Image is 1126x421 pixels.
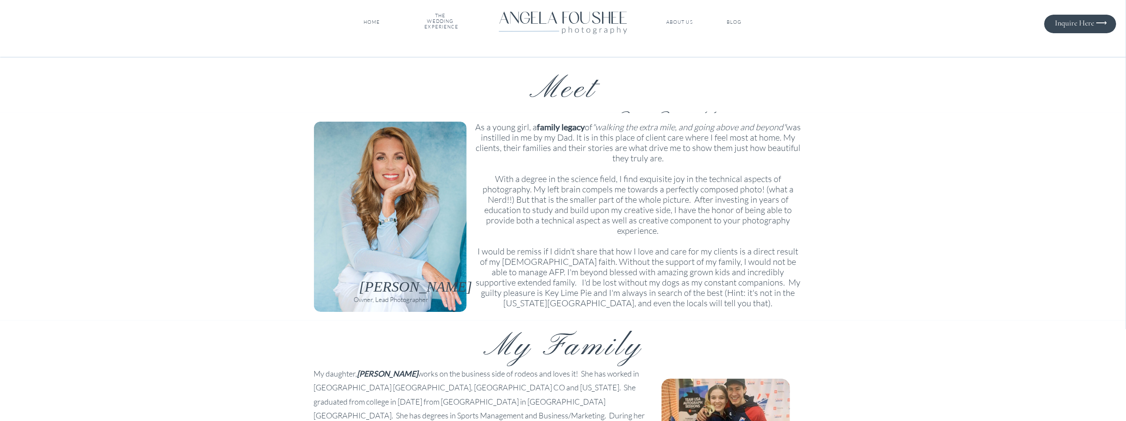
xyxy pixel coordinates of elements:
a: HOME [362,19,382,25]
p: Owner, Lead Photographer [354,294,433,304]
h3: My Family [396,329,731,354]
b: family legacy [537,122,585,132]
a: THE WEDDINGEXPERIENCE [425,13,456,31]
i: [PERSON_NAME] [358,369,418,378]
i: [PERSON_NAME] [359,279,473,295]
i: "walking the extra mile, and going above and beyond" [592,122,786,132]
a: Inquire Here ⟶ [1048,19,1107,27]
a: ABOUT US [665,19,694,25]
a: BLOG [718,19,750,25]
h1: Meet [PERSON_NAME] [460,71,667,92]
p: As a young girl, a of was instilled in me by my Dad. It is in this place of client care where I f... [474,122,802,305]
nav: THE WEDDING EXPERIENCE [425,13,456,31]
